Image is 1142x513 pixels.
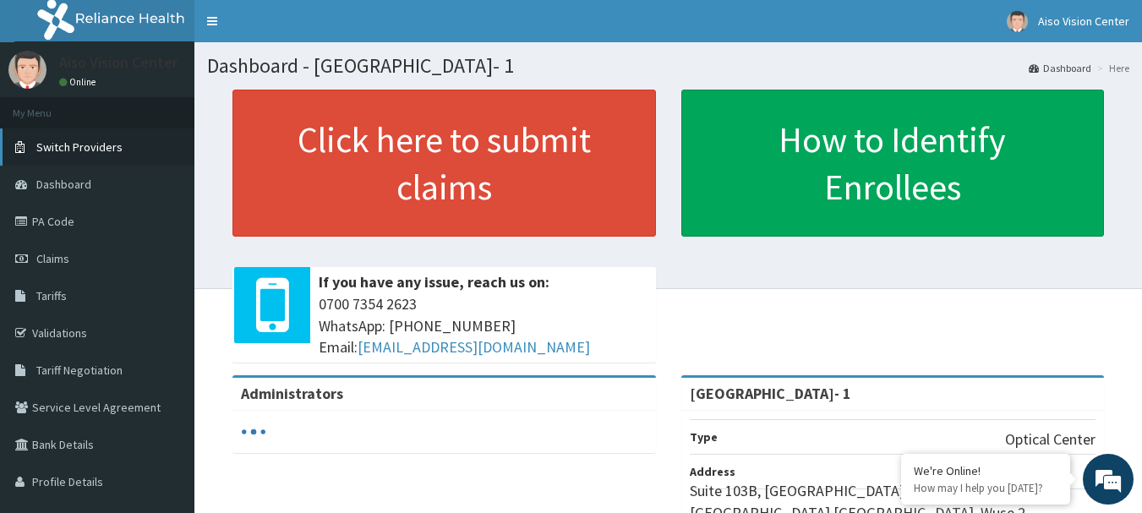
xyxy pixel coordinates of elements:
strong: [GEOGRAPHIC_DATA]- 1 [690,384,851,403]
span: Claims [36,251,69,266]
img: User Image [1007,11,1028,32]
p: Optical Center [1005,428,1096,450]
span: Tariffs [36,288,67,303]
b: If you have any issue, reach us on: [319,272,549,292]
p: How may I help you today? [914,481,1057,495]
a: Click here to submit claims [232,90,656,237]
b: Administrators [241,384,343,403]
a: Dashboard [1029,61,1091,75]
span: Aiso Vision Center [1038,14,1129,29]
img: User Image [8,51,46,89]
svg: audio-loading [241,419,266,445]
li: Here [1093,61,1129,75]
a: [EMAIL_ADDRESS][DOMAIN_NAME] [358,337,590,357]
b: Type [690,429,718,445]
span: Switch Providers [36,139,123,155]
a: How to Identify Enrollees [681,90,1105,237]
span: 0700 7354 2623 WhatsApp: [PHONE_NUMBER] Email: [319,293,647,358]
span: Tariff Negotiation [36,363,123,378]
span: Dashboard [36,177,91,192]
a: Online [59,76,100,88]
p: Aiso Vision Center [59,55,178,70]
h1: Dashboard - [GEOGRAPHIC_DATA]- 1 [207,55,1129,77]
div: We're Online! [914,463,1057,478]
b: Address [690,464,735,479]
